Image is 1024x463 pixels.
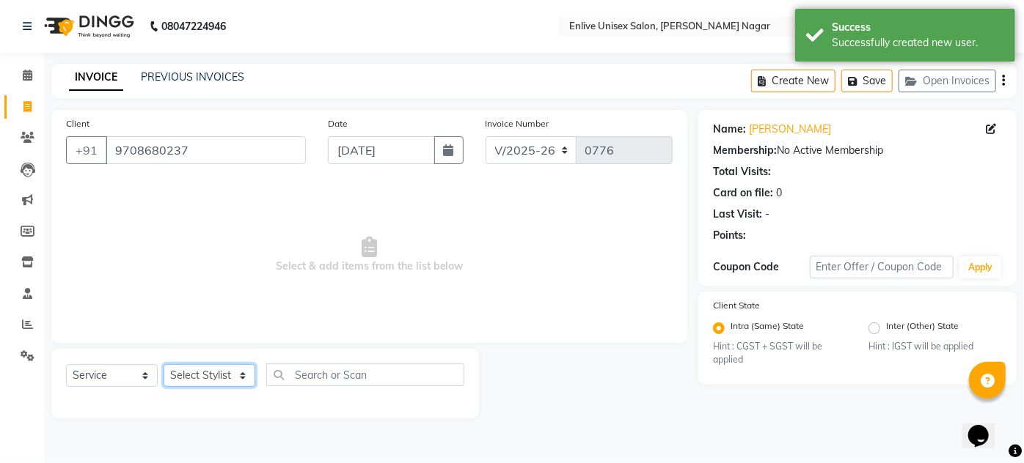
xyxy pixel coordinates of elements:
[776,185,782,201] div: 0
[713,259,809,275] div: Coupon Code
[713,164,771,179] div: Total Visits:
[69,64,123,91] a: INVOICE
[713,228,746,243] div: Points:
[66,136,107,164] button: +91
[713,122,746,137] div: Name:
[486,117,549,130] label: Invoice Number
[959,256,1001,278] button: Apply
[810,256,954,278] input: Enter Offer / Coupon Code
[328,117,348,130] label: Date
[713,185,773,201] div: Card on file:
[962,404,1009,448] iframe: chat widget
[161,6,226,47] b: 08047224946
[713,143,1002,158] div: No Active Membership
[141,70,244,84] a: PREVIOUS INVOICES
[37,6,138,47] img: logo
[765,207,769,222] div: -
[886,319,959,337] label: Inter (Other) State
[899,70,996,92] button: Open Invoices
[713,299,760,312] label: Client State
[66,117,89,130] label: Client
[106,136,306,164] input: Search by Name/Mobile/Email/Code
[66,182,673,328] span: Select & add items from the list below
[868,340,1002,353] small: Hint : IGST will be applied
[749,122,831,137] a: [PERSON_NAME]
[841,70,893,92] button: Save
[713,207,762,222] div: Last Visit:
[731,319,804,337] label: Intra (Same) State
[832,20,1004,35] div: Success
[713,340,846,367] small: Hint : CGST + SGST will be applied
[751,70,835,92] button: Create New
[713,143,777,158] div: Membership:
[832,35,1004,51] div: Successfully created new user.
[266,363,464,386] input: Search or Scan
